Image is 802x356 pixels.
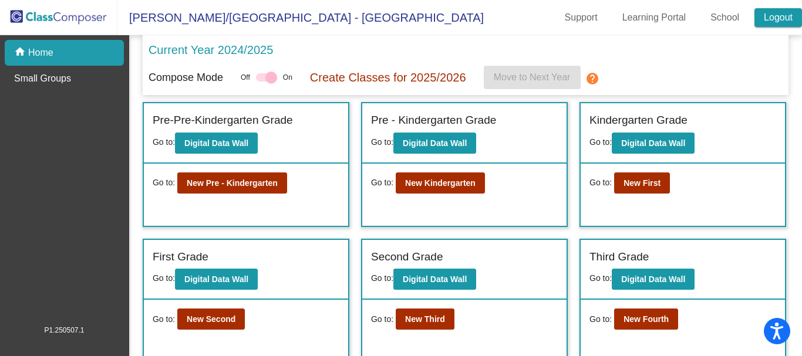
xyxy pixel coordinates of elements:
[403,138,467,148] b: Digital Data Wall
[589,273,612,283] span: Go to:
[621,138,685,148] b: Digital Data Wall
[754,8,802,27] a: Logout
[153,137,175,147] span: Go to:
[187,178,278,188] b: New Pre - Kindergarten
[153,112,293,129] label: Pre-Pre-Kindergarten Grade
[396,308,454,330] button: New Third
[393,133,476,154] button: Digital Data Wall
[241,72,250,83] span: Off
[589,249,649,266] label: Third Grade
[28,46,53,60] p: Home
[371,273,393,283] span: Go to:
[614,308,678,330] button: New Fourth
[589,177,612,189] span: Go to:
[149,70,223,86] p: Compose Mode
[175,269,258,290] button: Digital Data Wall
[405,178,476,188] b: New Kindergarten
[153,177,175,189] span: Go to:
[589,313,612,326] span: Go to:
[371,177,393,189] span: Go to:
[589,137,612,147] span: Go to:
[613,8,696,27] a: Learning Portal
[624,314,669,324] b: New Fourth
[153,273,175,283] span: Go to:
[612,269,695,290] button: Digital Data Wall
[624,178,661,188] b: New First
[589,112,688,129] label: Kindergarten Grade
[153,249,208,266] label: First Grade
[371,313,393,326] span: Go to:
[555,8,607,27] a: Support
[184,274,248,284] b: Digital Data Wall
[585,72,599,86] mat-icon: help
[396,172,485,194] button: New Kindergarten
[149,41,273,59] p: Current Year 2024/2025
[177,308,245,330] button: New Second
[403,274,467,284] b: Digital Data Wall
[614,172,670,194] button: New First
[187,314,235,324] b: New Second
[177,172,287,194] button: New Pre - Kindergarten
[494,72,571,82] span: Move to Next Year
[371,112,496,129] label: Pre - Kindergarten Grade
[14,46,28,60] mat-icon: home
[117,8,484,27] span: [PERSON_NAME]/[GEOGRAPHIC_DATA] - [GEOGRAPHIC_DATA]
[393,269,476,290] button: Digital Data Wall
[371,137,393,147] span: Go to:
[621,274,685,284] b: Digital Data Wall
[310,69,466,86] p: Create Classes for 2025/2026
[175,133,258,154] button: Digital Data Wall
[371,249,443,266] label: Second Grade
[405,314,445,324] b: New Third
[701,8,749,27] a: School
[184,138,248,148] b: Digital Data Wall
[153,313,175,326] span: Go to:
[612,133,695,154] button: Digital Data Wall
[484,66,581,89] button: Move to Next Year
[283,72,292,83] span: On
[14,72,71,86] p: Small Groups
